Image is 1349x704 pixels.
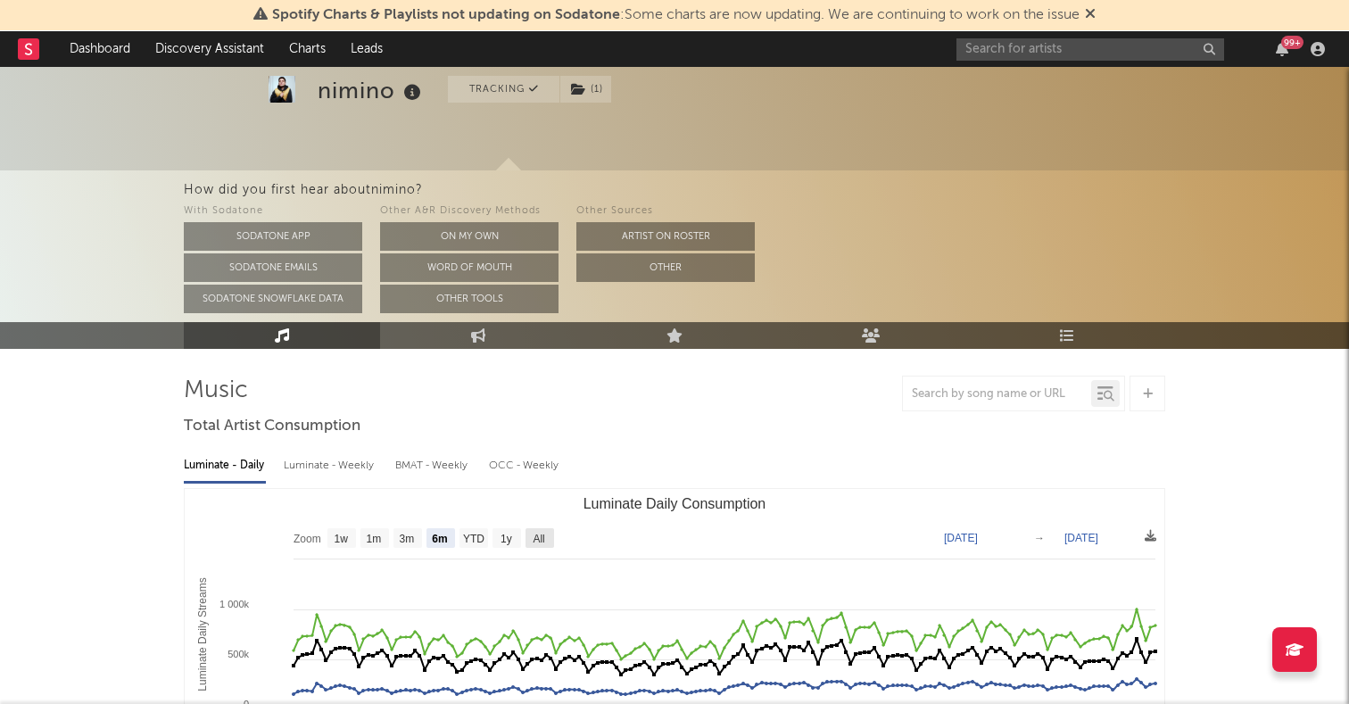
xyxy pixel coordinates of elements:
button: On My Own [380,222,559,251]
text: Zoom [294,533,321,545]
text: → [1034,532,1045,544]
text: 1m [367,533,382,545]
text: Luminate Daily Consumption [583,496,766,511]
button: Artist on Roster [576,222,755,251]
text: YTD [463,533,484,545]
input: Search by song name or URL [903,387,1091,402]
button: 99+ [1276,42,1288,56]
a: Leads [338,31,395,67]
div: BMAT - Weekly [395,451,471,481]
div: Other A&R Discovery Methods [380,201,559,222]
div: 99 + [1281,36,1303,49]
text: 500k [228,649,249,659]
button: Other [576,253,755,282]
span: Total Artist Consumption [184,416,360,437]
text: 1 000k [219,599,250,609]
div: Other Sources [576,201,755,222]
text: 1y [501,533,512,545]
text: All [533,533,544,545]
text: [DATE] [944,532,978,544]
text: [DATE] [1064,532,1098,544]
span: Dismiss [1085,8,1096,22]
a: Dashboard [57,31,143,67]
button: Tracking [448,76,559,103]
div: OCC - Weekly [489,451,560,481]
button: Word Of Mouth [380,253,559,282]
span: Spotify Charts & Playlists not updating on Sodatone [272,8,620,22]
text: 1w [335,533,349,545]
button: Sodatone App [184,222,362,251]
text: 6m [432,533,447,545]
button: Sodatone Emails [184,253,362,282]
div: How did you first hear about nimino ? [184,179,1349,201]
text: 3m [400,533,415,545]
a: Charts [277,31,338,67]
div: With Sodatone [184,201,362,222]
span: ( 1 ) [559,76,612,103]
a: Discovery Assistant [143,31,277,67]
div: Luminate - Weekly [284,451,377,481]
button: Other Tools [380,285,559,313]
div: Luminate - Daily [184,451,266,481]
text: Luminate Daily Streams [196,577,209,691]
div: nimino [318,76,426,105]
span: : Some charts are now updating. We are continuing to work on the issue [272,8,1080,22]
input: Search for artists [956,38,1224,61]
button: (1) [560,76,611,103]
button: Sodatone Snowflake Data [184,285,362,313]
